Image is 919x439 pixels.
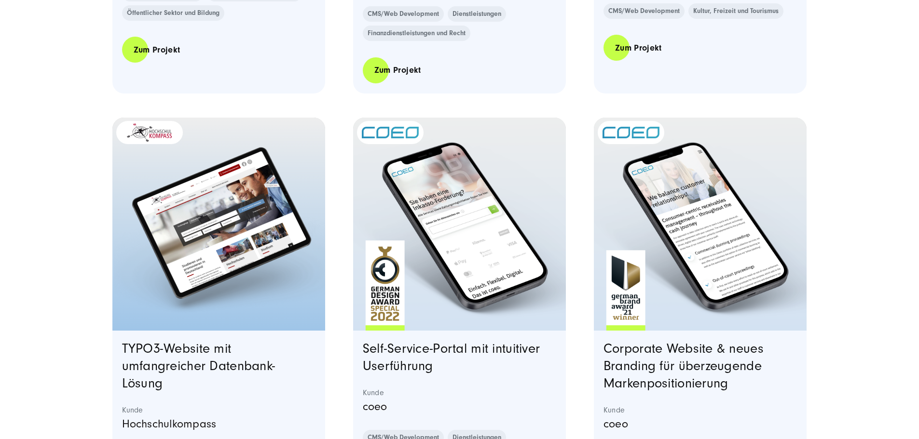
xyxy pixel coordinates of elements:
[448,6,506,22] a: Dienstleistungen
[122,36,192,64] a: Zum Projekt
[604,3,685,19] a: CMS/Web Development
[362,127,419,138] img: Kundenlogo COEO blau - Digitalagentur SUNZINET
[594,118,807,331] a: Featured image: - Read full post: coeo Group | Website | SUNZINET
[603,127,659,138] img: Kundenlogo COEO blau - Digitalagentur SUNZINET
[604,405,797,415] strong: Kunde
[122,415,316,433] p: Hochschulkompass
[363,398,557,416] p: coeo
[112,118,326,331] a: Featured image: - Read full post: Hochschulkompass | Relaunch | SUNZINET
[353,118,566,331] a: Featured image: - Read full post: coeo Group | Self-Service-Portal | SUNZINET
[363,56,433,84] a: Zum Projekt
[112,118,326,331] img: ipad-mask.png
[122,5,224,21] a: Öffentlicher Sektor und Bildung
[363,26,470,41] a: Finanzdienstleistungen und Recht
[122,405,316,415] strong: Kunde
[122,341,275,391] a: TYPO3-Website mit umfangreicher Datenbank-Lösung
[363,341,540,373] a: Self-Service-Portal mit intuitiver Userführung
[604,341,764,391] a: Corporate Website & neues Branding für überzeugende Markenpositionierung
[363,388,557,398] strong: Kunde
[688,3,783,19] a: Kultur, Freizeit und Tourismus
[604,415,797,433] p: coeo
[604,34,673,62] a: Zum Projekt
[363,6,444,22] a: CMS/Web Development
[127,123,172,142] img: logo_HRK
